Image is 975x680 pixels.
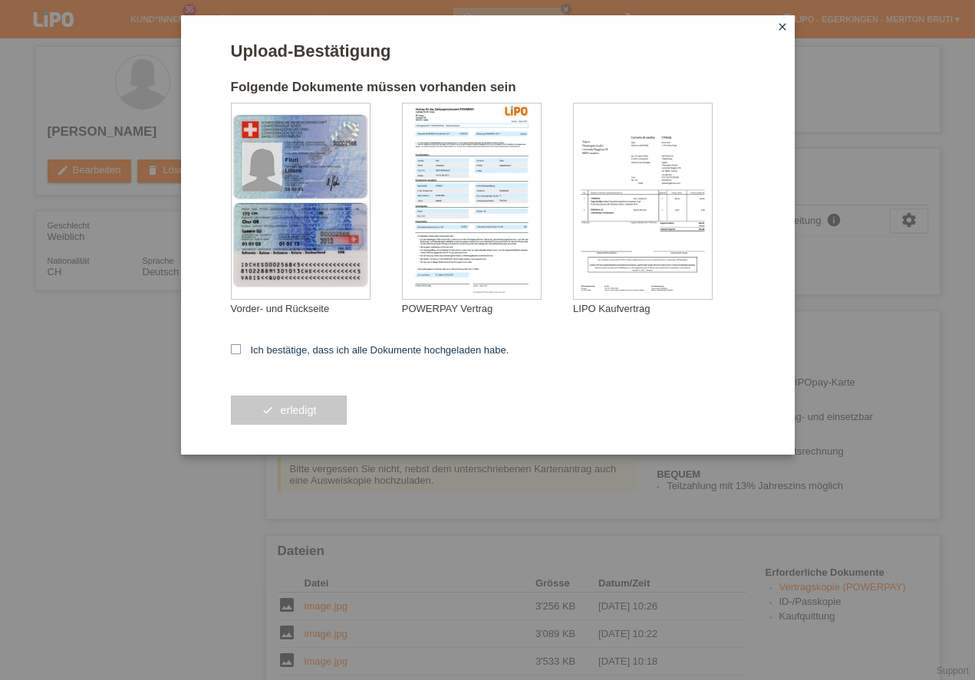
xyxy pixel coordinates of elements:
[772,19,792,37] a: close
[285,156,362,163] div: Fluri
[231,396,348,425] button: check erledigt
[232,103,370,299] img: upload_document_confirmation_type_id_swiss_empty.png
[280,404,316,416] span: erledigt
[573,303,744,314] div: LIPO Kaufvertrag
[403,103,541,299] img: upload_document_confirmation_type_contract_kkg_whitelabel.png
[285,168,362,173] div: Liliane
[262,404,274,416] i: check
[231,303,402,314] div: Vorder- und Rückseite
[231,41,745,61] h1: Upload-Bestätigung
[231,344,509,356] label: Ich bestätige, dass ich alle Dokumente hochgeladen habe.
[776,21,789,33] i: close
[402,303,573,314] div: POWERPAY Vertrag
[505,106,528,116] img: 39073_print.png
[242,143,282,192] img: swiss_id_photo_female.png
[231,80,745,103] h2: Folgende Dokumente müssen vorhanden sein
[574,103,712,299] img: upload_document_confirmation_type_receipt_generic.png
